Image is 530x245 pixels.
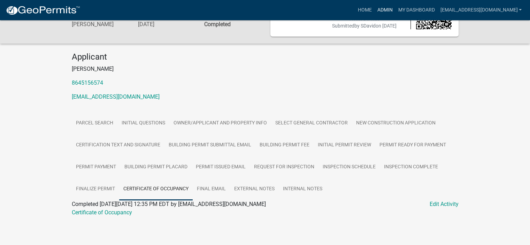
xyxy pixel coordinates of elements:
[374,3,395,17] a: Admin
[354,23,376,29] span: by SDavid
[72,201,266,207] span: Completed [DATE][DATE] 12:35 PM EDT by [EMAIL_ADDRESS][DOMAIN_NAME]
[72,65,459,73] p: [PERSON_NAME]
[318,156,380,178] a: Inspection Schedule
[119,178,193,200] a: Certificate of Occupancy
[72,79,103,86] a: 8645156574
[395,3,437,17] a: My Dashboard
[193,178,230,200] a: Final Email
[352,112,440,135] a: New Construction Application
[117,112,169,135] a: Initial Questions
[72,209,132,216] a: Certificate of Occupancy
[72,93,160,100] a: [EMAIL_ADDRESS][DOMAIN_NAME]
[72,134,164,156] a: Certification Text and Signature
[120,156,192,178] a: Building Permit Placard
[138,21,193,28] h6: [DATE]
[375,134,450,156] a: Permit Ready for Payment
[72,21,128,28] h6: [PERSON_NAME]
[164,134,255,156] a: Building Permit Submittal Email
[255,134,314,156] a: Building Permit Fee
[380,156,442,178] a: Inspection Complete
[230,178,279,200] a: External Notes
[250,156,318,178] a: Request for Inspection
[355,3,374,17] a: Home
[271,112,352,135] a: Select General Contractor
[72,52,459,62] h4: Applicant
[332,23,397,29] span: Submitted on [DATE]
[72,156,120,178] a: Permit Payment
[72,178,119,200] a: Finalize Permit
[314,134,375,156] a: Initial Permit Review
[192,156,250,178] a: Permit Issued Email
[430,200,459,208] a: Edit Activity
[169,112,271,135] a: Owner/Applicant and Property Info
[437,3,524,17] a: [EMAIL_ADDRESS][DOMAIN_NAME]
[204,21,230,28] strong: Completed
[72,112,117,135] a: Parcel search
[279,178,327,200] a: Internal Notes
